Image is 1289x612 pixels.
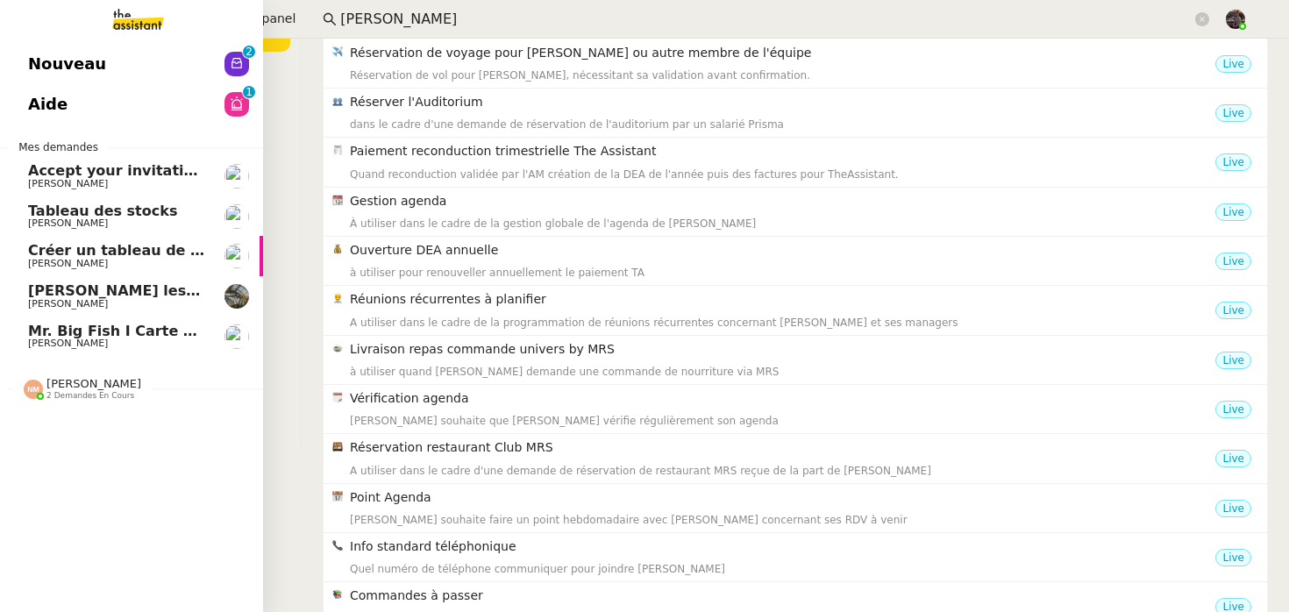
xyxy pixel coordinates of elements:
span: [PERSON_NAME] les tâches pour [PERSON_NAME] [28,282,420,299]
span: [PERSON_NAME] [46,377,141,390]
h4: Commandes à passer [350,586,1215,606]
div: Quand reconduction validée par l'AM création de la DEA de l'année puis des factures pour TheAssis... [350,166,1215,183]
nz-badge-sup: 2 [243,46,255,58]
span: 🍱, bento [332,441,343,452]
img: users%2Fjeuj7FhI7bYLyCU6UIN9LElSS4x1%2Favatar%2F1678820456145.jpeg [224,324,249,349]
span: 📆, calendar [332,195,343,205]
span: [PERSON_NAME] [28,217,108,229]
span: 💰, moneybag [332,244,343,254]
h4: Réserver l'Auditorium [350,92,1215,112]
div: À utiliser dans le cadre de la gestion globale de l'agenda de [PERSON_NAME] [350,215,1215,232]
div: dans le cadre d'une demande de réservation de l'auditorium par un salarié Prisma [350,116,1215,133]
p: 2 [246,46,253,61]
h4: Paiement reconduction trimestrielle The Assistant [350,141,1215,161]
nz-tag: Live [1215,500,1251,517]
h4: Gestion agenda [350,191,1215,211]
nz-tag: Live [1215,549,1251,566]
img: 2af2e8ed-4e7a-4339-b054-92d163d57814 [1226,10,1245,29]
h4: Vérification agenda [350,388,1215,409]
span: [PERSON_NAME] [28,298,108,310]
input: Rechercher [340,8,1192,32]
nz-tag: Live [1215,401,1251,418]
span: 📅, date [332,491,343,502]
nz-tag: Live [1215,203,1251,221]
h4: Livraison repas commande univers by MRS [350,339,1215,359]
nz-tag: Live [1215,104,1251,122]
nz-tag: Live [1215,153,1251,171]
h4: Point Agenda [350,487,1215,508]
img: svg [24,380,43,399]
span: 🗓️, spiral_calendar_pad [332,392,343,402]
span: 📚, books [332,589,343,600]
span: 🧾, receipt [332,145,343,155]
span: [PERSON_NAME] [28,258,108,269]
img: users%2FAXgjBsdPtrYuxuZvIJjRexEdqnq2%2Favatar%2F1599931753966.jpeg [224,204,249,229]
img: 390d5429-d57e-4c9b-b625-ae6f09e29702 [224,284,249,309]
nz-tag: Live [1215,55,1251,73]
h4: Réservation de voyage pour [PERSON_NAME] ou autre membre de l'équipe [350,43,1215,63]
img: users%2FAXgjBsdPtrYuxuZvIJjRexEdqnq2%2Favatar%2F1599931753966.jpeg [224,244,249,268]
span: 📞, telephone_receiver [332,540,343,551]
h4: Réunions récurrentes à planifier [350,289,1215,310]
div: à utiliser quand [PERSON_NAME] demande une commande de nourriture via MRS [350,363,1215,381]
span: 👨‍💼, male-office-worker [332,293,343,303]
nz-tag: Live [1215,302,1251,319]
span: [PERSON_NAME] [28,338,108,349]
h4: Info standard téléphonique [350,537,1215,557]
div: Réservation de vol pour [PERSON_NAME], nécessitant sa validation avant confirmation. [350,67,1215,84]
div: à utiliser pour renouveller annuellement le paiement TA [350,264,1215,281]
span: 🍲, stew [332,343,343,353]
span: Mr. Big Fish I Carte de remerciement pour [PERSON_NAME] [28,323,495,339]
div: A utiliser dans le cadre de la programmation de réunions récurrentes concernant [PERSON_NAME] et ... [350,314,1215,331]
span: Créer un tableau de bord gestion marge PAF [28,242,381,259]
nz-tag: Live [1215,253,1251,270]
div: [PERSON_NAME] souhaite que [PERSON_NAME] vérifie régulièrement son agenda [350,412,1215,430]
h4: Ouverture DEA annuelle [350,240,1215,260]
img: users%2FrLg9kJpOivdSURM9kMyTNR7xGo72%2Favatar%2Fb3a3d448-9218-437f-a4e5-c617cb932dda [224,164,249,189]
span: ✈️, airplane [332,46,343,57]
span: 2 demandes en cours [46,391,134,401]
span: 👥, busts_in_silhouette [332,96,343,106]
span: Accept your invitation to join shared calenda"[PERSON_NAME]" [28,162,530,179]
div: [PERSON_NAME] souhaite faire un point hebdomadaire avec [PERSON_NAME] concernant ses RDV à venir [350,511,1215,529]
div: A utiliser dans le cadre d'une demande de réservation de restaurant MRS reçue de la part de [PERS... [350,462,1215,480]
span: Aide [28,91,68,117]
nz-tag: Live [1215,450,1251,467]
h4: Réservation restaurant Club MRS [350,438,1215,458]
nz-tag: Live [1215,352,1251,369]
span: Tableau des stocks [28,203,177,219]
div: Quel numéro de téléphone communiquer pour joindre [PERSON_NAME] [350,560,1215,578]
span: [PERSON_NAME] [28,178,108,189]
span: Mes demandes [8,139,109,156]
nz-badge-sup: 1 [243,86,255,98]
span: Nouveau [28,51,106,77]
p: 1 [246,86,253,102]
